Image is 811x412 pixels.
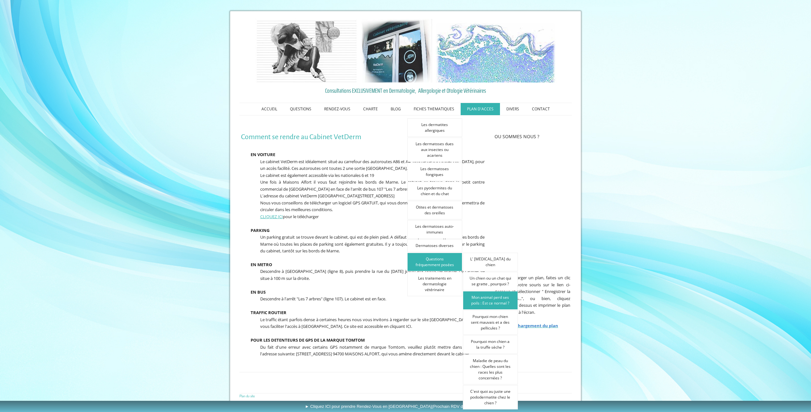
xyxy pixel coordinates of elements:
span: Descendre à l'arrêt "Les 7 arbres" (ligne 107). Le cabinet est en face. [260,296,386,302]
strong: EN VOITURE [251,152,275,157]
a: Pourquoi mon chien a la truffe sèche ? [463,335,518,354]
span: Pour télécharger un plan, faites un clic droit avec votre souris sur le lien ci-dessous et sélect... [495,275,570,315]
span: Le traffic étant parfois dense à certaines heures nous vous invitons à regarder sur le site [GEOG... [260,317,485,329]
a: Les traitements en dermatologie vétérinaire [407,272,462,296]
a: Pourquoi mon chien sent mauvais et a des pellicules ? [463,310,518,335]
span: Le cabinet est également accessible via les nationales 6 et 19 [260,172,374,178]
a: CLIQUEZ ICI [260,214,283,219]
a: Un chien ou un chat qui se gratte , pourquoi ? [463,272,518,290]
a: C'est quoi au juste une pododermatite chez le chien ? [463,385,518,409]
a: DIVERS [500,103,526,115]
a: Plan du site [239,393,255,398]
a: Les pyodermites du chien et du chat [407,182,462,200]
a: Dermatoses diverses [407,239,462,252]
span: Du fait d'une erreur avec certains GPS notamment de marque Tomtom, veuillez plutôt mettre dans vo... [260,344,485,357]
a: Consultations EXCLUSIVEMENT en Dermatologie, Allergologie et Otologie Vétérinaires [241,86,570,95]
a: RENDEZ-VOUS [318,103,357,115]
a: Otites et dermatoses des oreilles [407,201,462,219]
span: Descendre à [GEOGRAPHIC_DATA] (ligne 8), puis prendre la rue du [DATE] jusqu'aux bords de Marne. ... [260,268,485,281]
a: PLAN D'ACCES [461,103,500,115]
a: Les dermatites allergiques [407,118,462,137]
a: Questions fréquemment posées [407,253,462,271]
a: Les dermatoses dues aux insectes ou acariens [407,138,462,162]
a: Téléchargement du plan [507,322,558,329]
span: Le cabinet VetDerm est idéalement situé au carrefour des autoroutes A86 et A4, proche de [GEOGRAP... [260,159,485,171]
a: CONTACT [526,103,556,115]
strong: EN METRO [251,262,272,267]
span: ► Cliquez ICI pour prendre Rendez-Vous en [GEOGRAPHIC_DATA] [305,404,508,409]
a: QUESTIONS [284,103,318,115]
a: FICHES THEMATIQUES [407,103,461,115]
span: Nous vous conseillons de télécharger un logiciel GPS GRATUIT, qui vous donnera l'état du traffic ... [260,200,485,213]
span: pour le télécharger [260,214,319,219]
a: L' [MEDICAL_DATA] du chien [463,253,518,271]
h1: Comment se rendre au Cabinet VetDerm [241,133,485,141]
strong: PARKING [251,227,269,233]
strong: EN BUS [251,289,266,295]
a: ACCUEIL [255,103,284,115]
span: L'adresse du cabinet VetDerm [GEOGRAPHIC_DATA][STREET_ADDRESS] [260,193,394,199]
a: Les dermatoses fongiques [407,162,462,181]
a: CHARTE [357,103,384,115]
span: (Prochain RDV disponible ) [432,404,508,409]
a: Les dermatoses auto-immunes [407,220,462,239]
strong: TRAFFIC ROUTIER [251,310,286,315]
span: Une fois à Maisons Alfort il vous faut rejoindre les bords de Marne. Le cabinet se trouve dans le... [260,179,485,192]
a: Mon animal perd ses poils : Est ce normal ? [463,291,518,310]
a: Maladie de peau du chien : Quelles sont les races les plus concernées ? [463,354,518,384]
span: Un parking gratuit se trouve devant le cabinet, qui est de plein pied. A défaut vous pouvez vous ... [260,234,485,254]
strong: POUR LES DETENTEURS DE GPS DE LA MARQUE TOMTOM [251,337,365,343]
a: BLOG [384,103,407,115]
